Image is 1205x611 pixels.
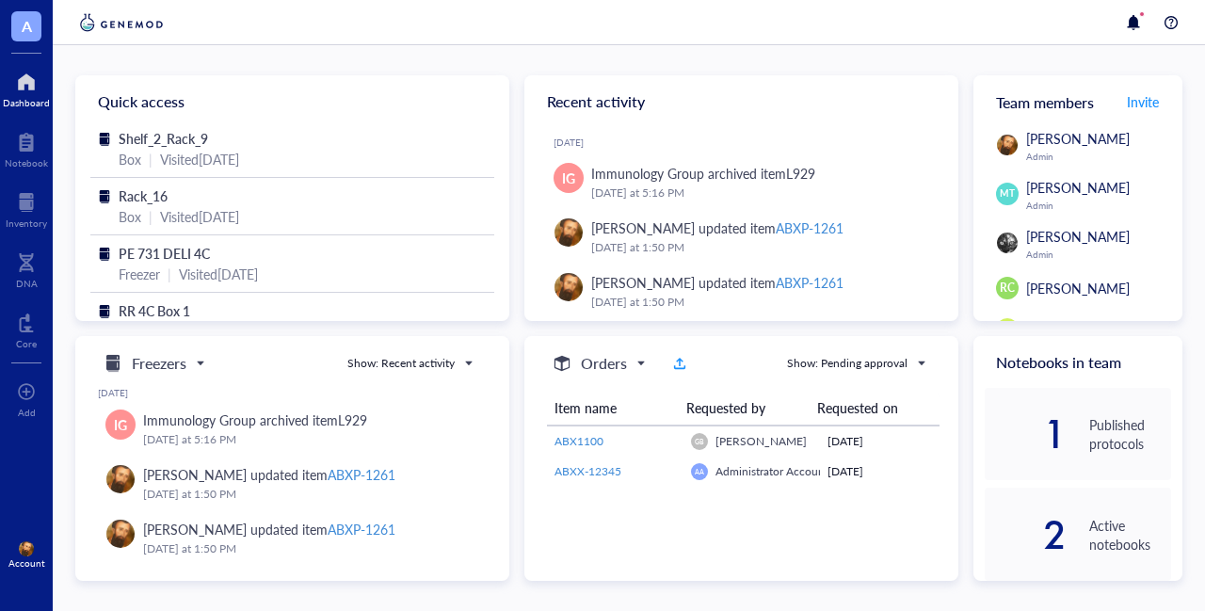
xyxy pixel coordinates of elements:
[119,244,210,263] span: PE 731 DELI 4C
[119,206,141,227] div: Box
[6,187,47,229] a: Inventory
[787,355,908,372] div: Show: Pending approval
[997,233,1018,253] img: 194d251f-2f82-4463-8fb8-8f750e7a68d2.jpeg
[3,97,50,108] div: Dashboard
[591,184,928,202] div: [DATE] at 5:16 PM
[554,137,943,148] div: [DATE]
[338,410,367,429] div: L929
[16,248,38,289] a: DNA
[562,168,575,188] span: IG
[3,67,50,108] a: Dashboard
[591,272,843,293] div: [PERSON_NAME] updated item
[547,391,679,426] th: Item name
[973,336,1182,388] div: Notebooks in team
[679,391,811,426] th: Requested by
[997,135,1018,155] img: 92be2d46-9bf5-4a00-a52c-ace1721a4f07.jpeg
[75,75,509,128] div: Quick access
[16,338,37,349] div: Core
[119,149,141,169] div: Box
[1026,279,1130,297] span: [PERSON_NAME]
[1026,200,1171,211] div: Admin
[539,210,943,265] a: [PERSON_NAME] updated itemABXP-1261[DATE] at 1:50 PM
[1026,249,1171,260] div: Admin
[106,465,135,493] img: 92be2d46-9bf5-4a00-a52c-ace1721a4f07.jpeg
[6,217,47,229] div: Inventory
[75,11,168,34] img: genemod-logo
[715,433,807,449] span: [PERSON_NAME]
[1127,92,1159,111] span: Invite
[179,264,258,284] div: Visited [DATE]
[695,467,704,475] span: AA
[98,511,487,566] a: [PERSON_NAME] updated itemABXP-1261[DATE] at 1:50 PM
[591,238,928,257] div: [DATE] at 1:50 PM
[143,430,472,449] div: [DATE] at 5:16 PM
[106,520,135,548] img: 92be2d46-9bf5-4a00-a52c-ace1721a4f07.jpeg
[160,206,239,227] div: Visited [DATE]
[810,391,925,426] th: Requested on
[119,186,168,205] span: Rack_16
[554,433,603,449] span: ABX1100
[973,75,1182,128] div: Team members
[328,520,395,539] div: ABXP-1261
[143,519,395,539] div: [PERSON_NAME] updated item
[715,463,828,479] span: Administrator Account
[328,465,395,484] div: ABXP-1261
[5,157,48,169] div: Notebook
[98,387,487,398] div: [DATE]
[8,557,45,569] div: Account
[554,463,621,479] span: ABXX-12345
[347,355,455,372] div: Show: Recent activity
[132,352,186,375] h5: Freezers
[827,433,932,450] div: [DATE]
[1026,227,1130,246] span: [PERSON_NAME]
[1000,186,1014,201] span: MT
[149,206,153,227] div: |
[143,485,472,504] div: [DATE] at 1:50 PM
[554,273,583,301] img: 92be2d46-9bf5-4a00-a52c-ace1721a4f07.jpeg
[1089,516,1171,554] div: Active notebooks
[1026,320,1130,339] span: [PERSON_NAME]
[16,278,38,289] div: DNA
[1126,87,1160,117] button: Invite
[119,129,208,148] span: Shelf_2_Rack_9
[695,437,703,445] span: GB
[168,264,171,284] div: |
[554,218,583,247] img: 92be2d46-9bf5-4a00-a52c-ace1721a4f07.jpeg
[539,265,943,319] a: [PERSON_NAME] updated itemABXP-1261[DATE] at 1:50 PM
[114,414,127,435] span: IG
[591,217,843,238] div: [PERSON_NAME] updated item
[19,541,34,556] img: 92be2d46-9bf5-4a00-a52c-ace1721a4f07.jpeg
[1026,129,1130,148] span: [PERSON_NAME]
[524,75,958,128] div: Recent activity
[827,463,932,480] div: [DATE]
[160,149,239,169] div: Visited [DATE]
[1089,415,1171,453] div: Published protocols
[119,301,190,320] span: RR 4C Box 1
[22,14,32,38] span: A
[786,164,815,183] div: L929
[5,127,48,169] a: Notebook
[143,410,367,430] div: Immunology Group archived item
[98,457,487,511] a: [PERSON_NAME] updated itemABXP-1261[DATE] at 1:50 PM
[554,463,676,480] a: ABXX-12345
[119,264,160,284] div: Freezer
[554,433,676,450] a: ABX1100
[16,308,37,349] a: Core
[1026,151,1171,162] div: Admin
[581,352,627,375] h5: Orders
[18,407,36,418] div: Add
[776,218,843,237] div: ABXP-1261
[776,273,843,292] div: ABXP-1261
[1026,178,1130,197] span: [PERSON_NAME]
[149,149,153,169] div: |
[591,163,815,184] div: Immunology Group archived item
[985,520,1067,550] div: 2
[143,464,395,485] div: [PERSON_NAME] updated item
[1000,280,1015,297] span: RC
[985,419,1067,449] div: 1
